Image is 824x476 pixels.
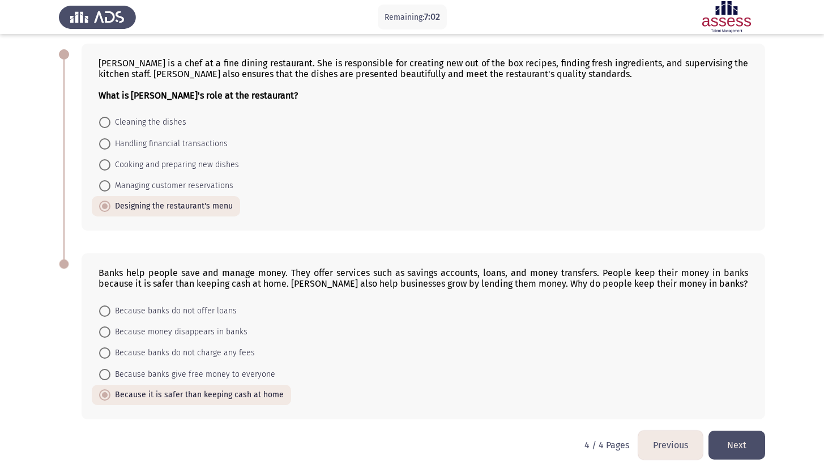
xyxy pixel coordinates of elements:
span: 7:02 [424,11,440,22]
b: What is [PERSON_NAME]'s role at the restaurant? [99,90,298,101]
div: Banks help people save and manage money. They offer services such as savings accounts, loans, and... [99,267,748,289]
span: Cooking and preparing new dishes [110,158,239,172]
img: Assessment logo of ASSESS English Language Assessment (3 Module) (Ba - IB) [688,1,765,33]
button: load next page [708,431,765,460]
span: Because banks give free money to everyone [110,368,275,381]
span: Because banks do not charge any fees [110,346,255,360]
img: Assess Talent Management logo [59,1,136,33]
span: Managing customer reservations [110,179,233,193]
span: Handling financial transactions [110,137,228,151]
span: Because it is safer than keeping cash at home [110,388,284,402]
button: load previous page [638,431,703,460]
p: Remaining: [385,10,440,24]
span: Because banks do not offer loans [110,304,237,318]
p: 4 / 4 Pages [584,440,629,450]
span: Because money disappears in banks [110,325,247,339]
div: [PERSON_NAME] is a chef at a fine dining restaurant. She is responsible for creating new out of t... [99,58,748,101]
span: Designing the restaurant's menu [110,199,233,213]
span: Cleaning the dishes [110,116,186,129]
